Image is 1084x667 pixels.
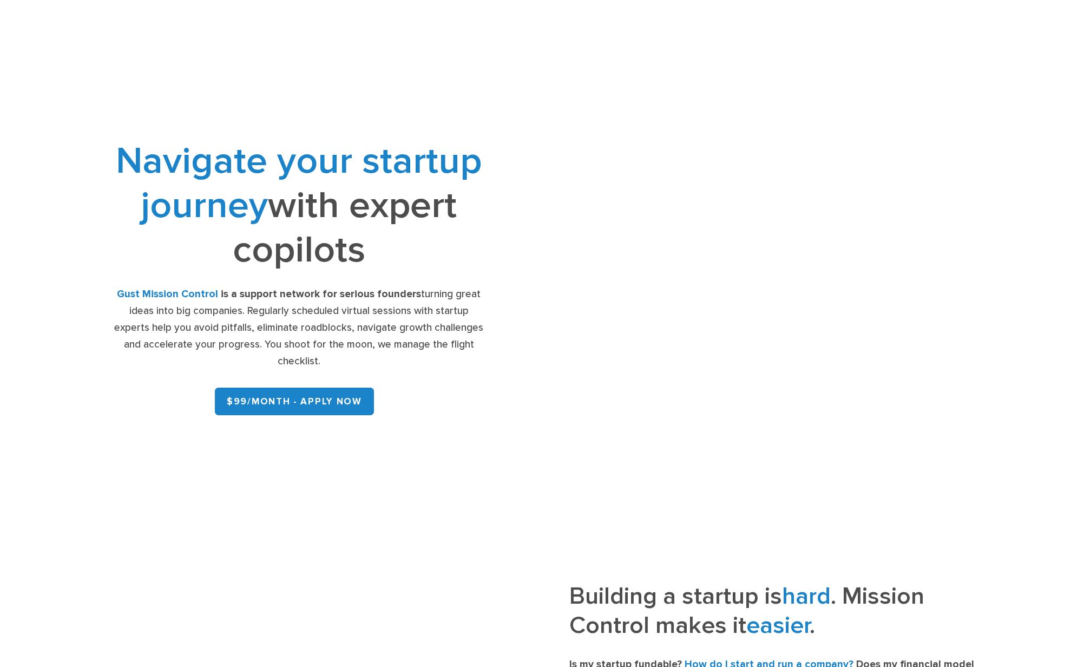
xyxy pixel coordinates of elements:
h3: Building a startup is . Mission Control makes it . [569,581,978,648]
a: $99/month - APPLY NOW [215,388,374,415]
span: Navigate your startup journey [116,139,482,227]
strong: is a support network for serious founders [221,288,421,300]
span: easier [746,611,810,640]
span: hard [782,581,831,611]
h1: with expert copilots [111,139,487,272]
div: turning great ideas into big companies. Regularly scheduled virtual sessions with startup experts... [111,286,487,369]
strong: Gust Mission Control [117,288,218,300]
